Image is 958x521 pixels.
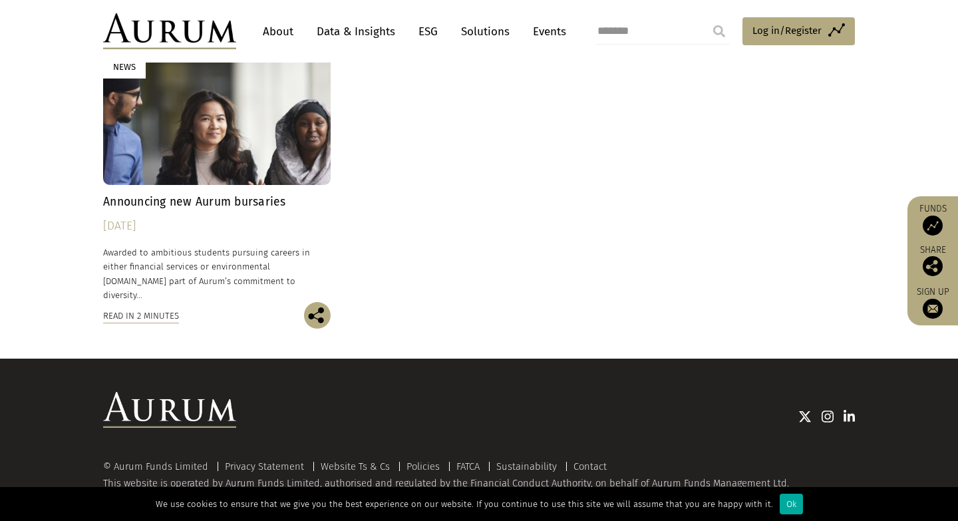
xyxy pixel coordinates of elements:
p: Awarded to ambitious students pursuing careers in either financial services or environmental [DOM... [103,246,331,302]
div: This website is operated by Aurum Funds Limited, authorised and regulated by the Financial Conduc... [103,461,855,502]
img: Access Funds [923,216,943,236]
div: Read in 2 minutes [103,309,179,323]
a: Privacy Statement [225,460,304,472]
img: Share this post [923,256,943,276]
div: News [103,56,146,78]
a: FATCA [456,460,480,472]
input: Submit [706,18,732,45]
a: ESG [412,19,444,44]
a: About [256,19,300,44]
a: Policies [406,460,440,472]
a: Events [526,19,566,44]
a: Log in/Register [742,17,855,45]
a: Sustainability [496,460,557,472]
h4: Announcing new Aurum bursaries [103,195,331,209]
a: Funds [914,203,951,236]
img: Twitter icon [798,410,812,423]
a: Solutions [454,19,516,44]
span: Log in/Register [752,23,822,39]
img: Aurum [103,13,236,49]
a: Data & Insights [310,19,402,44]
img: Sign up to our newsletter [923,299,943,319]
div: Ok [780,494,803,514]
a: News Announcing new Aurum bursaries [DATE] Awarded to ambitious students pursuing careers in eith... [103,43,331,301]
div: Share [914,246,951,276]
img: Linkedin icon [844,410,856,423]
img: Share this post [304,302,331,329]
img: Aurum Logo [103,392,236,428]
a: Sign up [914,286,951,319]
img: Instagram icon [822,410,834,423]
a: Website Ts & Cs [321,460,390,472]
a: Contact [573,460,607,472]
div: © Aurum Funds Limited [103,462,215,472]
div: [DATE] [103,217,331,236]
